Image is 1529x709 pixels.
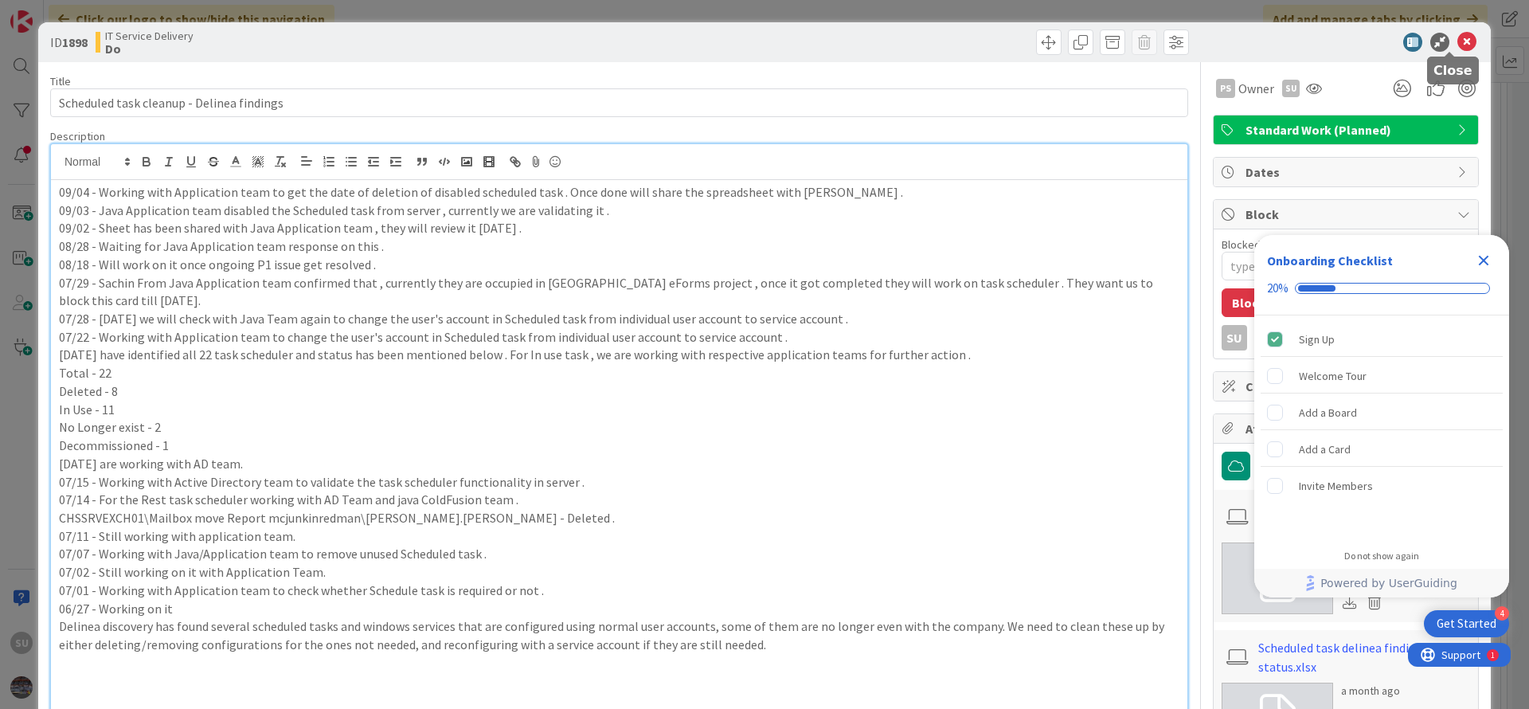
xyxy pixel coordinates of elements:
[1216,79,1235,98] div: PS
[59,600,1179,618] p: 06/27 - Working on it
[59,256,1179,274] p: 08/18 - Will work on it once ongoing P1 issue get resolved .
[1299,403,1357,422] div: Add a Board
[59,582,1179,600] p: 07/01 - Working with Application team to check whether Schedule task is required or not .
[1299,476,1373,496] div: Invite Members
[59,382,1179,401] p: Deleted - 8
[59,274,1179,310] p: 07/29 - Sachin From Java Application team confirmed that , currently they are occupied in [GEOGRA...
[59,364,1179,382] p: Total - 22
[59,328,1179,347] p: 07/22 - Working with Application team to change the user's account in Scheduled task from individ...
[1424,610,1509,637] div: Open Get Started checklist, remaining modules: 4
[1238,79,1274,98] span: Owner
[1222,288,1276,317] button: Block
[50,74,71,88] label: Title
[1262,569,1501,597] a: Powered by UserGuiding
[1341,683,1400,699] div: a month ago
[1267,281,1496,296] div: Checklist progress: 20%
[1433,63,1472,78] h5: Close
[1258,638,1443,676] a: Scheduled task delinea findings status.xlsx
[1245,120,1449,139] span: Standard Work (Planned)
[1254,235,1509,597] div: Checklist Container
[1254,569,1509,597] div: Footer
[33,2,72,22] span: Support
[1299,366,1367,386] div: Welcome Tour
[62,34,88,50] b: 1898
[1267,251,1393,270] div: Onboarding Checklist
[1320,574,1457,593] span: Powered by UserGuiding
[59,310,1179,328] p: 07/28 - [DATE] we will check with Java Team again to change the user's account in Scheduled task ...
[50,129,105,143] span: Description
[59,237,1179,256] p: 08/28 - Waiting for Java Application team response on this .
[105,29,194,42] span: IT Service Delivery
[105,42,194,55] b: Do
[59,346,1179,364] p: [DATE] have identified all 22 task scheduler and status has been mentioned below . For In use tas...
[59,183,1179,202] p: 09/04 - Working with Application team to get the date of deletion of disabled scheduled task . On...
[1245,163,1449,182] span: Dates
[59,401,1179,419] p: In Use - 11
[1344,550,1419,562] div: Do not show again
[1261,322,1503,357] div: Sign Up is complete.
[59,527,1179,546] p: 07/11 - Still working with application team.
[59,617,1179,653] p: Delinea discovery has found several scheduled tasks and windows services that are configured usin...
[1261,468,1503,503] div: Invite Members is incomplete.
[59,563,1179,582] p: 07/02 - Still working on it with Application Team.
[50,33,88,52] span: ID
[1245,419,1449,438] span: Attachments
[59,219,1179,237] p: 09/02 - Sheet has been shared with Java Application team , they will review it [DATE] .
[59,437,1179,455] p: Decommissioned - 1
[1495,606,1509,621] div: 4
[1282,80,1300,97] div: SU
[1261,432,1503,467] div: Add a Card is incomplete.
[1299,330,1335,349] div: Sign Up
[1222,325,1247,351] div: SU
[59,202,1179,220] p: 09/03 - Java Application team disabled the Scheduled task from server , currently we are validati...
[83,6,87,19] div: 1
[1254,315,1509,539] div: Checklist items
[59,455,1179,473] p: [DATE] are working with AD team.
[59,491,1179,509] p: 07/14 - For the Rest task scheduler working with AD Team and java ColdFusion team .
[1245,205,1449,224] span: Block
[50,88,1188,117] input: type card name here...
[1267,281,1289,296] div: 20%
[1471,248,1496,273] div: Close Checklist
[1222,237,1299,252] label: Blocked Reason
[1299,440,1351,459] div: Add a Card
[59,509,1179,527] p: CHSSRVEXCH01\Mailbox move Report mcjunkinredman\[PERSON_NAME].[PERSON_NAME] - Deleted .
[1261,395,1503,430] div: Add a Board is incomplete.
[1245,377,1449,396] span: Custom Fields
[1437,616,1496,632] div: Get Started
[59,418,1179,437] p: No Longer exist - 2
[1341,592,1359,613] div: Download
[59,545,1179,563] p: 07/07 - Working with Java/Application team to remove unused Scheduled task .
[59,473,1179,492] p: 07/15 - Working with Active Directory team to validate the task scheduler functionality in server .
[1261,358,1503,394] div: Welcome Tour is incomplete.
